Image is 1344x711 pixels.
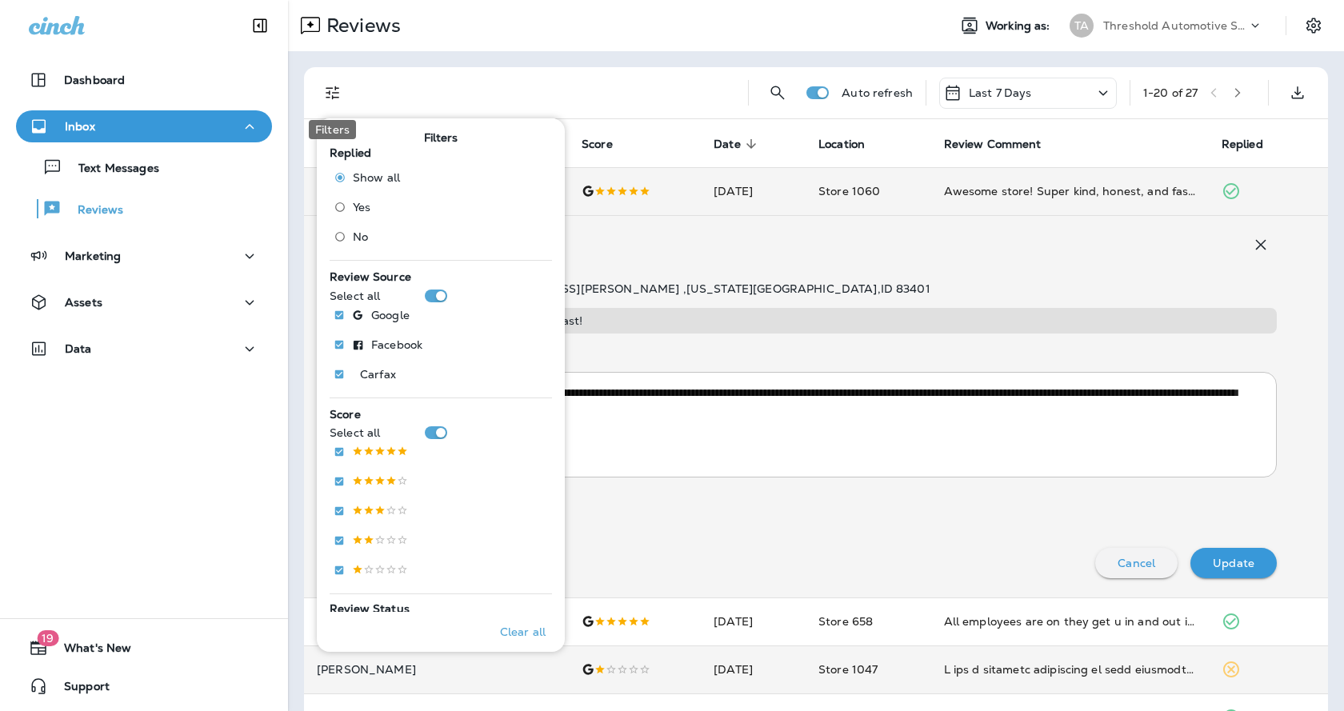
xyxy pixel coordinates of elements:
span: Score [330,407,361,421]
button: Data [16,333,272,365]
span: What's New [48,641,131,661]
p: Assets [65,296,102,309]
button: Assets [16,286,272,318]
span: Review Status [330,601,410,616]
p: Inbox [65,120,95,133]
p: Google [371,309,410,322]
span: Store 1060 [818,184,880,198]
span: Store 658 [818,614,873,629]
div: Awesome store! Super kind, honest, and fast! [944,183,1196,199]
span: Show all [353,171,400,184]
p: Text Messages [62,162,159,177]
span: Store 1047 [818,662,878,677]
span: Date [714,138,741,151]
span: No [353,230,368,243]
button: Cancel [1095,548,1178,578]
div: All employees are on they get u in and out in a timely manner! Much appreciated 😊 [944,613,1196,629]
span: Working as: [986,19,1054,33]
p: Clear all [500,625,546,638]
span: Filters [424,131,458,145]
p: Update [1213,557,1254,569]
div: I had a terrible experience at this location last weekend. My Honda Passport had the service ligh... [944,661,1196,677]
p: [PERSON_NAME] [317,663,556,676]
button: Support [16,670,272,702]
button: Settings [1299,11,1328,40]
td: [DATE] [701,597,806,645]
button: Dashboard [16,64,272,96]
p: Reviews [62,203,123,218]
p: Select all [330,426,380,439]
p: Select all [330,290,380,302]
button: Clear all [494,612,552,652]
p: Awesome store! Super kind, honest, and fast! [330,314,1270,327]
div: Filters [309,120,356,139]
p: Reviews [320,14,401,38]
p: Carfax [360,368,396,381]
span: Location [818,138,865,151]
button: Inbox [16,110,272,142]
span: Replied [1222,137,1284,151]
button: Update [1190,548,1277,578]
td: [DATE] [701,645,806,693]
button: Filters [317,77,349,109]
button: 19What's New [16,632,272,664]
button: Marketing [16,240,272,272]
div: 1 - 20 of 27 [1143,86,1198,99]
span: Store 1060 - [STREET_ADDRESS][PERSON_NAME] , [US_STATE][GEOGRAPHIC_DATA] , ID 83401 [398,282,930,296]
span: Review Comment [944,137,1062,151]
button: Search Reviews [762,77,794,109]
span: 19 [37,630,58,646]
span: Score [582,138,613,151]
button: Text Messages [16,150,272,184]
p: Last 7 Days [969,86,1032,99]
div: TA [1070,14,1094,38]
span: Location [818,137,886,151]
p: Auto refresh [842,86,913,99]
span: Review Comment [944,138,1042,151]
button: Export as CSV [1282,77,1314,109]
button: Reviews [16,192,272,226]
p: Marketing [65,250,121,262]
div: Filters [317,109,565,652]
button: Collapse Sidebar [238,10,282,42]
p: Cancel [1118,557,1155,569]
p: Dashboard [64,74,125,86]
p: Facebook [371,338,422,351]
span: Replied [330,146,371,160]
span: Score [582,137,634,151]
p: Data [65,342,92,355]
p: [DATE] 2:41 PM [335,373,1289,386]
span: Yes [353,201,370,214]
span: Date [714,137,762,151]
span: Replied [1222,138,1263,151]
p: Threshold Automotive Service dba Grease Monkey [1103,19,1247,32]
span: Review Source [330,270,411,284]
span: Support [48,680,110,699]
td: [DATE] [701,167,806,215]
